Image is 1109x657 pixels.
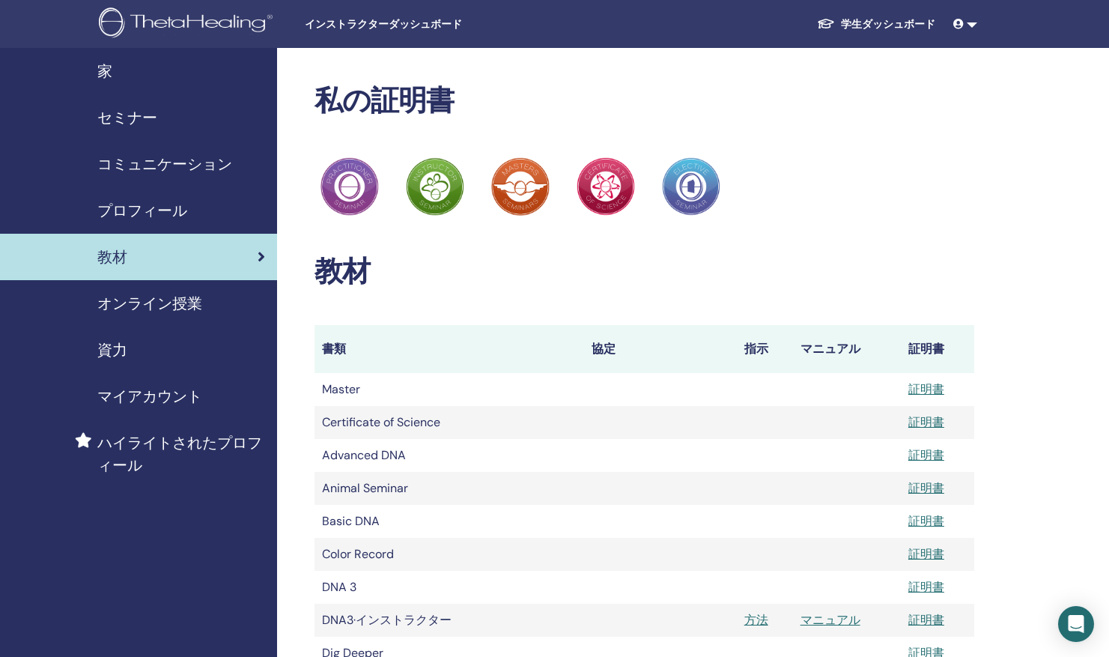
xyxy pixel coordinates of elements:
h2: 教材 [315,255,974,289]
th: 指示 [737,325,793,373]
a: 証明書 [908,381,944,397]
img: Practitioner [577,157,635,216]
img: Practitioner [662,157,720,216]
span: インストラクターダッシュボード [305,16,529,32]
a: 証明書 [908,579,944,595]
span: オンライン授業 [97,292,202,315]
a: 学生ダッシュボード [805,10,947,38]
img: logo.png [99,7,278,41]
td: Certificate of Science [315,406,584,439]
th: 協定 [584,325,736,373]
img: graduation-cap-white.svg [817,17,835,30]
td: Animal Seminar [315,472,584,505]
span: 家 [97,60,112,82]
th: 証明書 [901,325,974,373]
th: マニュアル [793,325,901,373]
div: Open Intercom Messenger [1058,606,1094,642]
img: Practitioner [406,157,464,216]
h2: 私の証明書 [315,84,974,118]
span: ハイライトされたプロフィール [97,432,265,476]
a: 証明書 [908,480,944,496]
a: 証明書 [908,513,944,529]
span: プロフィール [97,199,187,222]
span: 資力 [97,339,127,361]
span: マイアカウント [97,385,202,408]
img: Practitioner [320,157,379,216]
td: Color Record [315,538,584,571]
span: 教材 [97,246,127,268]
td: DNA3·インストラクター [315,604,584,637]
a: 証明書 [908,447,944,463]
a: 方法 [744,612,768,628]
span: コミュニケーション [97,153,232,175]
a: 証明書 [908,546,944,562]
td: DNA 3 [315,571,584,604]
span: セミナー [97,106,157,129]
img: Practitioner [491,157,550,216]
a: マニュアル [800,612,860,628]
td: Master [315,373,584,406]
td: Advanced DNA [315,439,584,472]
td: Basic DNA [315,505,584,538]
a: 証明書 [908,612,944,628]
th: 書類 [315,325,584,373]
a: 証明書 [908,414,944,430]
